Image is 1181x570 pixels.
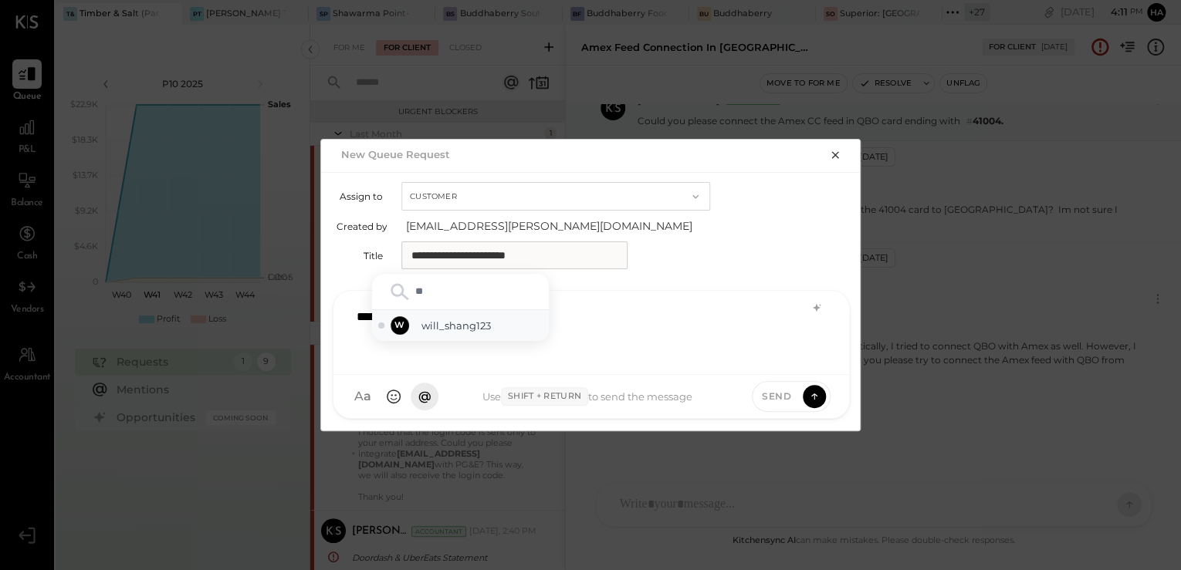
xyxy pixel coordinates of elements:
[438,387,736,406] div: Use to send the message
[762,390,791,403] span: Send
[372,310,549,341] div: Select will_shang123 - Offline
[364,389,371,404] span: a
[337,191,383,202] label: Assign to
[411,383,438,410] button: @
[406,218,715,234] span: [EMAIL_ADDRESS][PERSON_NAME][DOMAIN_NAME]
[394,319,405,332] span: W
[337,221,387,232] label: Created by
[501,387,588,406] span: Shift + Return
[349,383,377,410] button: Aa
[418,389,431,404] span: @
[337,250,383,261] label: Title
[421,319,543,333] span: will_shang123
[341,148,450,160] h2: New Queue Request
[401,182,710,211] button: Customer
